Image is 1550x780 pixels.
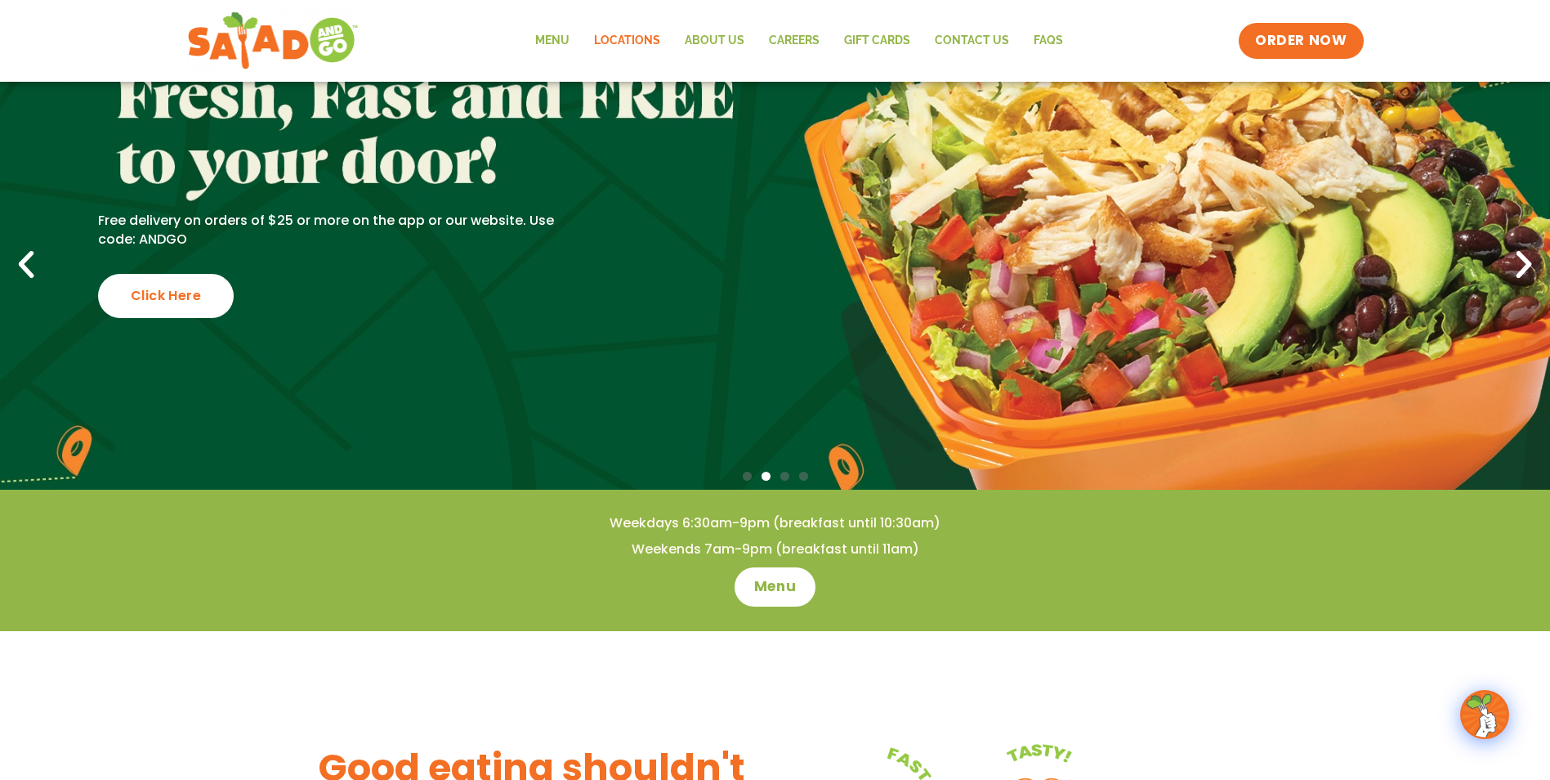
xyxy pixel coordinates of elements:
[780,472,789,481] span: Go to slide 3
[33,540,1517,558] h4: Weekends 7am-9pm (breakfast until 11am)
[754,577,796,597] span: Menu
[582,22,672,60] a: Locations
[922,22,1021,60] a: Contact Us
[1021,22,1075,60] a: FAQs
[523,22,1075,60] nav: Menu
[33,514,1517,532] h4: Weekdays 6:30am-9pm (breakfast until 10:30am)
[735,567,815,607] a: Menu
[523,22,582,60] a: Menu
[1462,692,1508,737] img: wpChatIcon
[832,22,922,60] a: GIFT CARDS
[743,472,752,481] span: Go to slide 1
[1255,31,1347,51] span: ORDER NOW
[98,274,234,318] div: Click Here
[757,22,832,60] a: Careers
[8,247,44,283] div: Previous slide
[187,8,360,74] img: new-SAG-logo-768×292
[1506,247,1542,283] div: Next slide
[1239,23,1363,59] a: ORDER NOW
[672,22,757,60] a: About Us
[799,472,808,481] span: Go to slide 4
[98,212,577,249] p: Free delivery on orders of $25 or more on the app or our website. Use code: ANDGO
[762,472,771,481] span: Go to slide 2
